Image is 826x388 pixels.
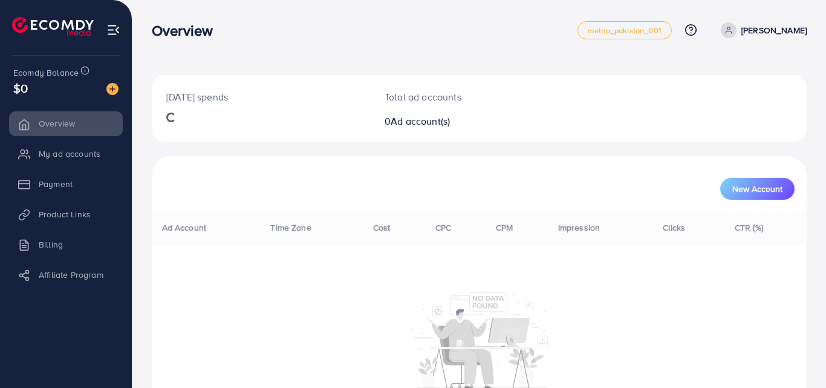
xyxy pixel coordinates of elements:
[741,23,807,38] p: [PERSON_NAME]
[106,23,120,37] img: menu
[152,22,223,39] h3: Overview
[577,21,672,39] a: metap_pakistan_001
[385,90,519,104] p: Total ad accounts
[13,79,28,97] span: $0
[732,185,782,193] span: New Account
[385,116,519,127] h2: 0
[12,17,94,36] img: logo
[588,27,662,35] span: metap_pakistan_001
[166,90,356,104] p: [DATE] spends
[716,22,807,38] a: [PERSON_NAME]
[106,83,119,95] img: image
[13,67,79,79] span: Ecomdy Balance
[720,178,795,200] button: New Account
[391,114,450,128] span: Ad account(s)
